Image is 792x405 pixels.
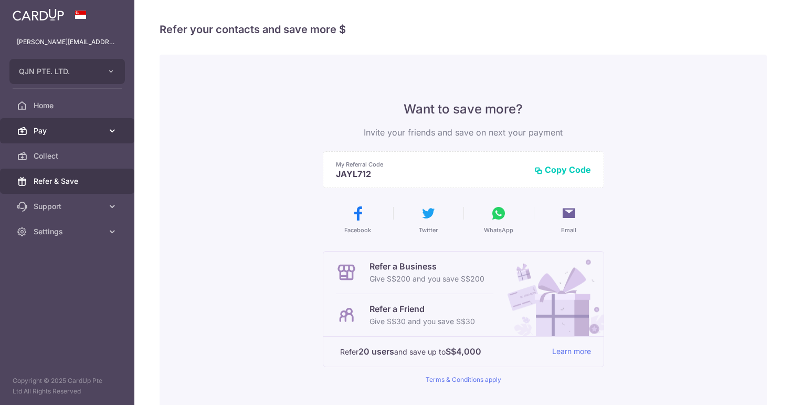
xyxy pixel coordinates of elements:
button: WhatsApp [468,205,530,234]
span: WhatsApp [484,226,513,234]
span: Settings [34,226,103,237]
span: Support [34,201,103,212]
p: Invite your friends and save on next your payment [323,126,604,139]
button: Email [538,205,600,234]
p: Give S$200 and you save S$200 [369,273,484,285]
span: Twitter [419,226,438,234]
button: Facebook [327,205,389,234]
p: My Referral Code [336,160,526,169]
span: Pay [34,126,103,136]
img: Refer [498,252,604,336]
span: QJN PTE. LTD. [19,66,97,77]
span: Help [24,7,46,17]
a: Learn more [552,345,591,358]
img: CardUp [13,8,64,21]
strong: S$4,000 [446,345,481,358]
button: QJN PTE. LTD. [9,59,125,84]
p: Give S$30 and you save S$30 [369,315,475,328]
span: Home [34,100,103,111]
span: Facebook [344,226,371,234]
h4: Refer your contacts and save more $ [160,21,767,38]
span: Refer & Save [34,176,103,186]
p: Want to save more? [323,101,604,118]
p: Refer a Business [369,260,484,273]
span: Email [561,226,576,234]
p: Refer and save up to [340,345,544,358]
a: Terms & Conditions apply [426,376,501,383]
span: Collect [34,151,103,161]
p: [PERSON_NAME][EMAIL_ADDRESS][DOMAIN_NAME] [17,37,118,47]
button: Copy Code [534,164,591,175]
p: JAYL712 [336,169,526,179]
button: Twitter [397,205,459,234]
strong: 20 users [358,345,394,358]
p: Refer a Friend [369,303,475,315]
